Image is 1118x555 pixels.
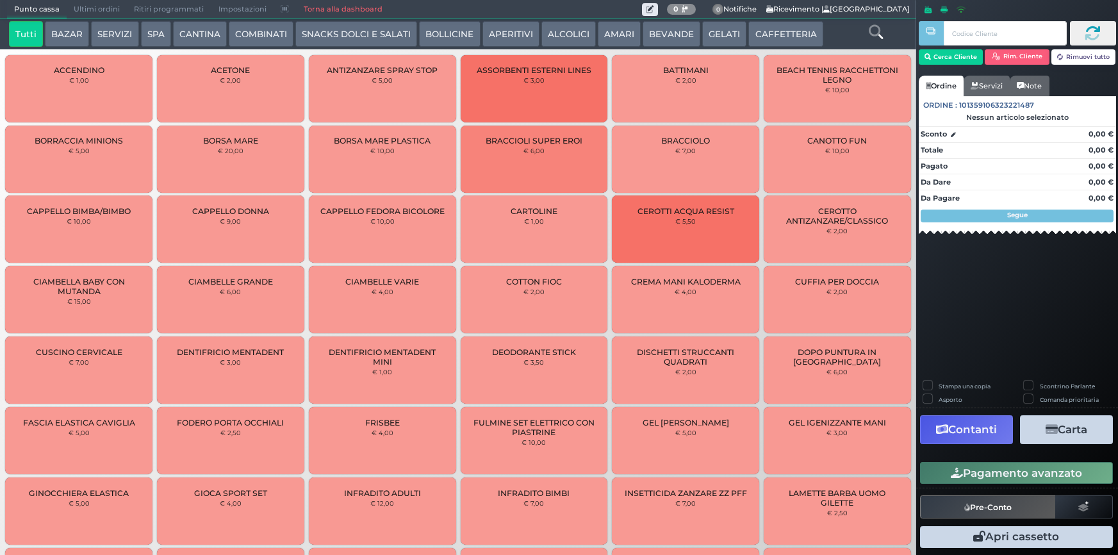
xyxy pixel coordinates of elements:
[203,136,258,145] span: BORSA MARE
[1089,194,1114,203] strong: 0,00 €
[211,1,274,19] span: Impostazioni
[631,277,741,286] span: CREMA MANI KALODERMA
[177,418,284,427] span: FODERO PORTA OCCHIALI
[296,1,389,19] a: Torna alla dashboard
[229,21,293,47] button: COMBINATI
[127,1,211,19] span: Ritiri programmati
[643,21,700,47] button: BEVANDE
[1089,162,1114,170] strong: 0,00 €
[775,206,900,226] span: CEROTTO ANTIZANZARE/CLASSICO
[663,65,709,75] span: BATTIMANI
[220,288,241,295] small: € 6,00
[370,147,395,154] small: € 10,00
[9,21,43,47] button: Tutti
[524,217,544,225] small: € 1,00
[1020,415,1113,444] button: Carta
[365,418,400,427] span: FRISBEE
[372,368,392,376] small: € 1,00
[675,76,696,84] small: € 2,00
[789,418,886,427] span: GEL IGENIZZANTE MANI
[825,147,850,154] small: € 10,00
[69,358,89,366] small: € 7,00
[370,499,394,507] small: € 12,00
[826,368,848,376] small: € 6,00
[795,277,879,286] span: CUFFIA PER DOCCIA
[506,277,562,286] span: COTTON FIOC
[523,499,544,507] small: € 7,00
[372,76,393,84] small: € 5,00
[471,418,596,437] span: FULMINE SET ELETTRICO CON PIASTRINE
[712,4,724,15] span: 0
[623,347,748,367] span: DISCHETTI STRUCCANTI QUADRATI
[775,65,900,85] span: BEACH TENNIS RACCHETTONI LEGNO
[921,194,960,203] strong: Da Pagare
[675,217,696,225] small: € 5,50
[826,227,848,235] small: € 2,00
[482,21,539,47] button: APERITIVI
[1007,211,1028,219] strong: Segue
[775,347,900,367] span: DOPO PUNTURA IN [GEOGRAPHIC_DATA]
[69,147,90,154] small: € 5,00
[67,1,127,19] span: Ultimi ordini
[69,499,90,507] small: € 5,00
[192,206,269,216] span: CAPPELLO DONNA
[920,495,1056,518] button: Pre-Conto
[344,488,421,498] span: INFRADITO ADULTI
[825,86,850,94] small: € 10,00
[91,21,138,47] button: SERVIZI
[1051,49,1116,65] button: Rimuovi tutto
[1040,395,1099,404] label: Comanda prioritaria
[919,76,964,96] a: Ordine
[523,288,545,295] small: € 2,00
[959,100,1034,111] span: 101359106323221487
[419,21,480,47] button: BOLLICINE
[919,49,983,65] button: Cerca Cliente
[675,288,696,295] small: € 4,00
[827,509,848,517] small: € 2,50
[173,21,227,47] button: CANTINA
[498,488,570,498] span: INFRADITO BIMBI
[921,162,948,170] strong: Pagato
[1040,382,1095,390] label: Scontrino Parlante
[1010,76,1049,96] a: Note
[218,147,243,154] small: € 20,00
[1089,145,1114,154] strong: 0,00 €
[372,288,393,295] small: € 4,00
[511,206,557,216] span: CARTOLINE
[920,526,1113,548] button: Apri cassetto
[477,65,591,75] span: ASSORBENTI ESTERNI LINES
[188,277,273,286] span: CIAMBELLE GRANDE
[220,358,241,366] small: € 3,00
[923,100,957,111] span: Ordine :
[826,429,848,436] small: € 3,00
[939,395,962,404] label: Asporto
[1089,178,1114,186] strong: 0,00 €
[625,488,747,498] span: INSETTICIDA ZANZARE ZZ PFF
[67,217,91,225] small: € 10,00
[522,438,546,446] small: € 10,00
[177,347,284,357] span: DENTIFRICIO MENTADENT
[920,415,1013,444] button: Contanti
[675,429,696,436] small: € 5,00
[661,136,710,145] span: BRACCIOLO
[194,488,267,498] span: GIOCA SPORT SET
[964,76,1010,96] a: Servizi
[220,217,241,225] small: € 9,00
[29,488,129,498] span: GINOCCHIERA ELASTICA
[23,418,135,427] span: FASCIA ELASTICA CAVIGLIA
[220,76,241,84] small: € 2,00
[295,21,417,47] button: SNACKS DOLCI E SALATI
[643,418,729,427] span: GEL [PERSON_NAME]
[523,147,545,154] small: € 6,00
[702,21,746,47] button: GELATI
[775,488,900,508] span: LAMETTE BARBA UOMO GILETTE
[334,136,431,145] span: BORSA MARE PLASTICA
[67,297,91,305] small: € 15,00
[27,206,131,216] span: CAPPELLO BIMBA/BIMBO
[598,21,641,47] button: AMARI
[675,147,696,154] small: € 7,00
[370,217,395,225] small: € 10,00
[807,136,867,145] span: CANOTTO FUN
[211,65,250,75] span: ACETONE
[919,113,1116,122] div: Nessun articolo selezionato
